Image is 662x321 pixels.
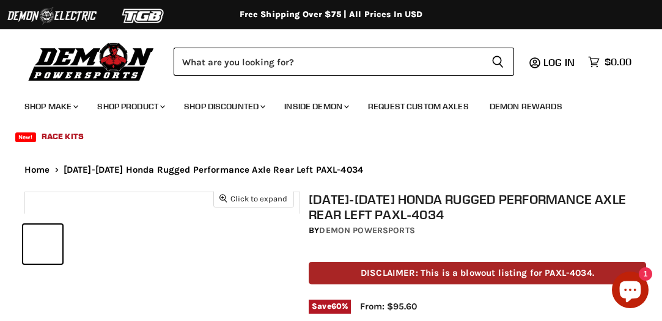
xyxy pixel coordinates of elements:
img: Demon Electric Logo 2 [6,4,98,27]
span: Save % [309,300,351,313]
span: 60 [331,301,342,311]
p: DISCLAIMER: This is a blowout listing for PAXL-4034. [309,262,646,284]
ul: Main menu [15,89,628,149]
a: Shop Make [15,94,86,119]
span: [DATE]-[DATE] Honda Rugged Performance Axle Rear Left PAXL-4034 [64,165,363,175]
span: $0.00 [605,56,631,68]
img: TGB Logo 2 [98,4,189,27]
a: Request Custom Axles [359,94,478,119]
img: Demon Powersports [24,40,158,83]
a: Log in [538,57,582,68]
a: $0.00 [582,53,638,71]
input: Search [174,48,482,76]
h1: [DATE]-[DATE] Honda Rugged Performance Axle Rear Left PAXL-4034 [309,192,646,222]
inbox-online-store-chat: Shopify online store chat [608,272,652,311]
a: Demon Rewards [480,94,572,119]
a: Demon Powersports [319,225,414,236]
button: 2016-2021 Honda Rugged Performance Axle Rear Left PAXL-4034 thumbnail [23,225,62,264]
a: Home [24,165,50,175]
form: Product [174,48,514,76]
a: Shop Product [88,94,172,119]
span: New! [15,132,36,142]
div: by [309,224,646,237]
a: Race Kits [32,124,93,149]
button: Click to expand [214,190,293,207]
a: Inside Demon [275,94,356,119]
span: From: $95.60 [360,301,417,312]
button: Search [482,48,514,76]
span: Log in [543,56,575,68]
span: Click to expand [219,194,287,203]
a: Shop Discounted [175,94,273,119]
